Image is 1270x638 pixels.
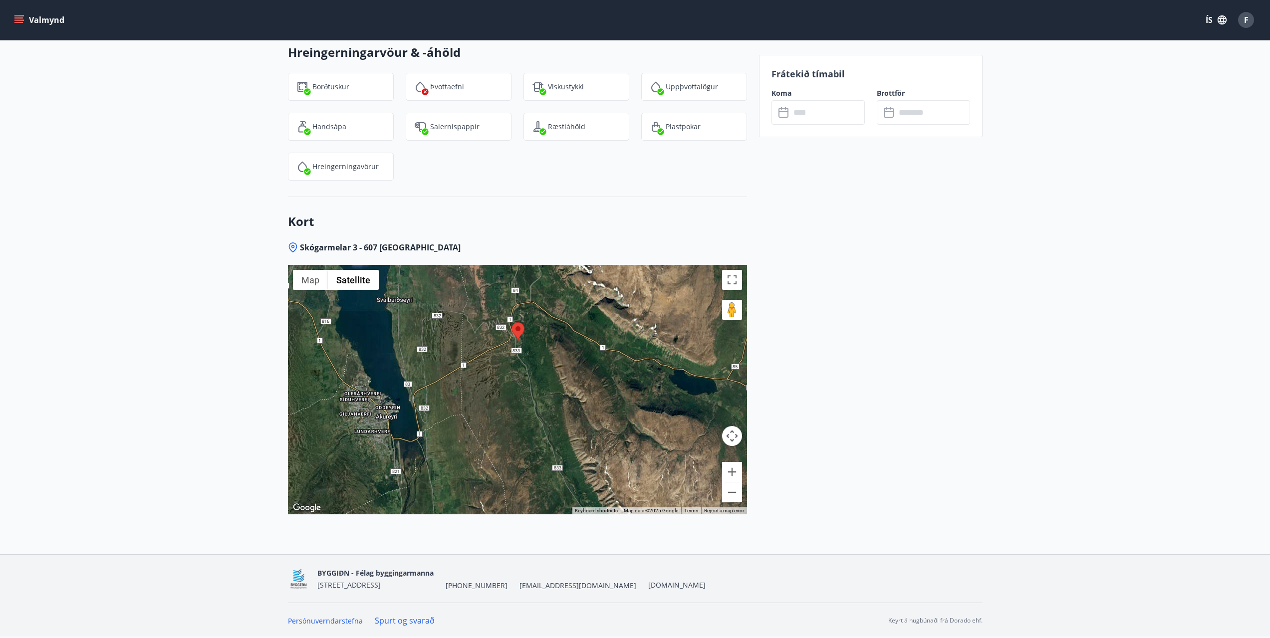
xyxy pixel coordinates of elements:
[317,580,381,590] span: [STREET_ADDRESS]
[414,81,426,93] img: PMt15zlZL5WN7A8x0Tvk8jOMlfrCEhCcZ99roZt4.svg
[430,122,480,132] p: Salernispappír
[290,501,323,514] img: Google
[575,507,618,514] button: Keyboard shortcuts
[519,581,636,591] span: [EMAIL_ADDRESS][DOMAIN_NAME]
[650,81,662,93] img: y5Bi4hK1jQC9cBVbXcWRSDyXCR2Ut8Z2VPlYjj17.svg
[666,82,718,92] p: Uppþvottalögur
[317,568,434,578] span: BYGGIÐN - Félag byggingarmanna
[548,122,585,132] p: Ræstiáhöld
[650,121,662,133] img: SlvAEwkhHzUr2WUcYfu25KskUF59LiO0z1AgpugR.svg
[296,81,308,93] img: FQTGzxj9jDlMaBqrp2yyjtzD4OHIbgqFuIf1EfZm.svg
[12,11,68,29] button: menu
[290,501,323,514] a: Open this area in Google Maps (opens a new window)
[288,568,309,590] img: BKlGVmlTW1Qrz68WFGMFQUcXHWdQd7yePWMkvn3i.png
[312,162,379,172] p: Hreingerningavörur
[722,426,742,446] button: Map camera controls
[532,81,544,93] img: tIVzTFYizac3SNjIS52qBBKOADnNn3qEFySneclv.svg
[288,616,363,626] a: Persónuverndarstefna
[375,615,435,626] a: Spurt og svarað
[648,580,706,590] a: [DOMAIN_NAME]
[771,88,865,98] label: Koma
[722,300,742,320] button: Drag Pegman onto the map to open Street View
[722,462,742,482] button: Zoom in
[771,67,970,80] p: Frátekið tímabil
[1234,8,1258,32] button: F
[430,82,464,92] p: Þvottaefni
[722,482,742,502] button: Zoom out
[446,581,508,591] span: [PHONE_NUMBER]
[684,508,698,513] a: Terms (opens in new tab)
[288,44,747,61] h3: Hreingerningarvöur & -áhöld
[1200,11,1232,29] button: ÍS
[1244,14,1249,25] span: F
[666,122,701,132] p: Plastpokar
[288,213,747,230] h3: Kort
[414,121,426,133] img: JsUkc86bAWErts0UzsjU3lk4pw2986cAIPoh8Yw7.svg
[328,270,379,290] button: Show satellite imagery
[888,616,983,625] p: Keyrt á hugbúnaði frá Dorado ehf.
[312,122,346,132] p: Handsápa
[624,508,678,513] span: Map data ©2025 Google
[548,82,584,92] p: Viskustykki
[312,82,349,92] p: Borðtuskur
[722,270,742,290] button: Toggle fullscreen view
[296,161,308,173] img: IEMZxl2UAX2uiPqnGqR2ECYTbkBjM7IGMvKNT7zJ.svg
[704,508,744,513] a: Report a map error
[300,242,461,253] span: Skógarmelar 3 - 607 [GEOGRAPHIC_DATA]
[532,121,544,133] img: saOQRUK9k0plC04d75OSnkMeCb4WtbSIwuaOqe9o.svg
[877,88,970,98] label: Brottför
[293,270,328,290] button: Show street map
[296,121,308,133] img: 96TlfpxwFVHR6UM9o3HrTVSiAREwRYtsizir1BR0.svg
